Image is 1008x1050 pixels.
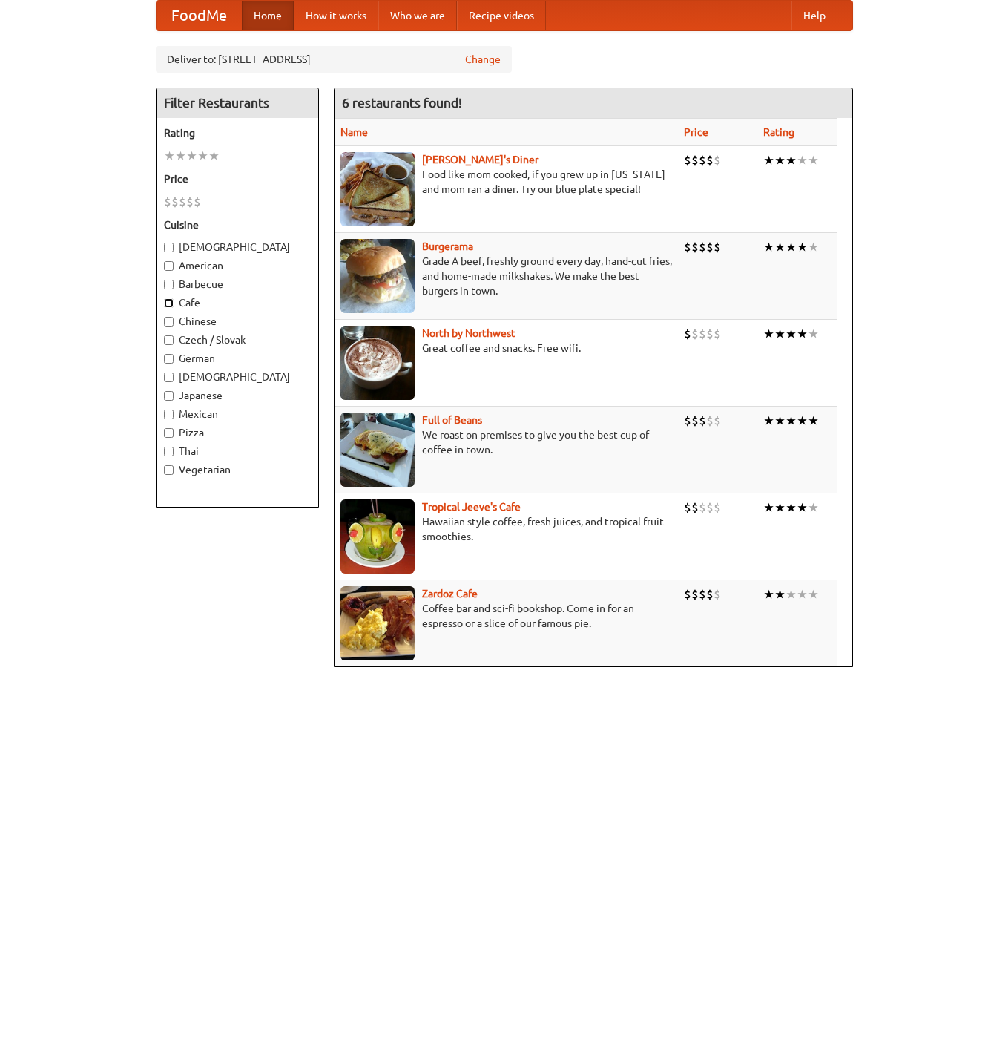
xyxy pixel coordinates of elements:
[340,126,368,138] a: Name
[164,444,311,459] label: Thai
[164,243,174,252] input: [DEMOGRAPHIC_DATA]
[684,239,691,255] li: $
[164,391,174,401] input: Japanese
[684,326,691,342] li: $
[763,152,774,168] li: ★
[763,126,794,138] a: Rating
[763,413,774,429] li: ★
[684,152,691,168] li: $
[164,148,175,164] li: ★
[164,298,174,308] input: Cafe
[194,194,201,210] li: $
[164,194,171,210] li: $
[774,499,785,516] li: ★
[684,126,708,138] a: Price
[294,1,378,30] a: How it works
[164,370,311,384] label: [DEMOGRAPHIC_DATA]
[774,413,785,429] li: ★
[808,326,819,342] li: ★
[340,427,672,457] p: We roast on premises to give you the best cup of coffee in town.
[164,261,174,271] input: American
[340,601,672,631] p: Coffee bar and sci-fi bookshop. Come in for an espresso or a slice of our famous pie.
[171,194,179,210] li: $
[164,447,174,456] input: Thai
[422,501,521,513] a: Tropical Jeeve's Cafe
[340,326,415,400] img: north.jpg
[699,239,706,255] li: $
[164,428,174,438] input: Pizza
[340,499,415,574] img: jeeves.jpg
[457,1,546,30] a: Recipe videos
[179,194,186,210] li: $
[164,258,311,273] label: American
[340,239,415,313] img: burgerama.jpg
[699,413,706,429] li: $
[691,152,699,168] li: $
[699,586,706,603] li: $
[774,586,785,603] li: ★
[797,326,808,342] li: ★
[242,1,294,30] a: Home
[164,217,311,232] h5: Cuisine
[706,586,714,603] li: $
[714,326,721,342] li: $
[422,414,482,426] a: Full of Beans
[164,277,311,292] label: Barbecue
[422,154,538,165] a: [PERSON_NAME]'s Diner
[706,413,714,429] li: $
[164,295,311,310] label: Cafe
[706,152,714,168] li: $
[422,588,478,600] a: Zardoz Cafe
[797,239,808,255] li: ★
[156,46,512,73] div: Deliver to: [STREET_ADDRESS]
[691,326,699,342] li: $
[340,586,415,660] img: zardoz.jpg
[706,239,714,255] li: $
[774,239,785,255] li: ★
[186,194,194,210] li: $
[164,462,311,477] label: Vegetarian
[164,125,311,140] h5: Rating
[763,326,774,342] li: ★
[208,148,220,164] li: ★
[785,413,797,429] li: ★
[340,413,415,487] img: beans.jpg
[164,335,174,345] input: Czech / Slovak
[774,326,785,342] li: ★
[684,586,691,603] li: $
[164,465,174,475] input: Vegetarian
[808,499,819,516] li: ★
[340,167,672,197] p: Food like mom cooked, if you grew up in [US_STATE] and mom ran a diner. Try our blue plate special!
[808,413,819,429] li: ★
[164,240,311,255] label: [DEMOGRAPHIC_DATA]
[706,499,714,516] li: $
[342,96,462,110] ng-pluralize: 6 restaurants found!
[785,499,797,516] li: ★
[785,586,797,603] li: ★
[714,413,721,429] li: $
[340,152,415,226] img: sallys.jpg
[164,425,311,440] label: Pizza
[714,499,721,516] li: $
[164,388,311,403] label: Japanese
[164,354,174,364] input: German
[691,586,699,603] li: $
[785,152,797,168] li: ★
[797,152,808,168] li: ★
[763,499,774,516] li: ★
[797,586,808,603] li: ★
[186,148,197,164] li: ★
[164,332,311,347] label: Czech / Slovak
[791,1,837,30] a: Help
[164,280,174,289] input: Barbecue
[340,341,672,355] p: Great coffee and snacks. Free wifi.
[157,1,242,30] a: FoodMe
[422,327,515,339] a: North by Northwest
[699,499,706,516] li: $
[808,239,819,255] li: ★
[797,413,808,429] li: ★
[706,326,714,342] li: $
